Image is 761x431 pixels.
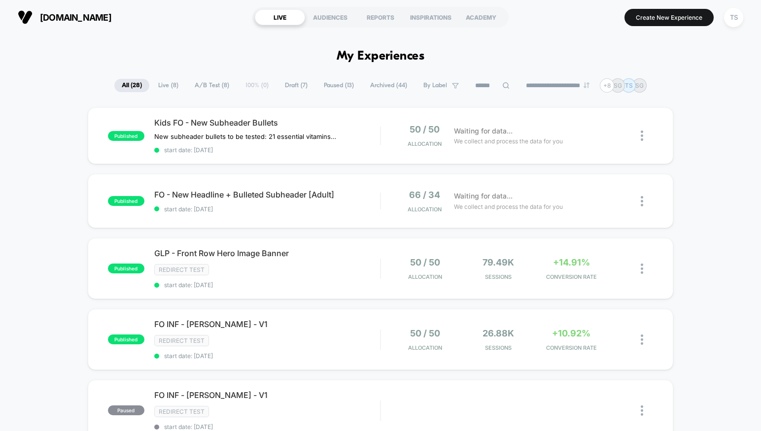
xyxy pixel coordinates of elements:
button: TS [721,7,746,28]
div: ACADEMY [456,9,506,25]
span: Waiting for data... [454,191,513,201]
span: Live ( 8 ) [151,79,186,92]
span: Allocation [408,140,442,147]
span: Kids FO - New Subheader Bullets [154,118,380,128]
img: close [641,196,643,206]
div: + 8 [600,78,614,93]
img: close [641,131,643,141]
span: Redirect Test [154,264,209,275]
span: Redirect Test [154,406,209,417]
p: SG [635,82,644,89]
span: Sessions [464,273,532,280]
div: INSPIRATIONS [406,9,456,25]
button: Create New Experience [624,9,714,26]
span: All ( 28 ) [114,79,149,92]
span: Draft ( 7 ) [277,79,315,92]
span: By Label [423,82,447,89]
span: Archived ( 44 ) [363,79,415,92]
img: close [641,334,643,345]
p: TS [625,82,633,89]
span: Allocation [408,344,442,351]
span: 26.88k [483,328,514,338]
span: Waiting for data... [454,126,513,136]
span: CONVERSION RATE [537,344,606,351]
span: 79.49k [483,257,514,267]
span: published [108,334,144,344]
span: start date: [DATE] [154,281,380,289]
span: Paused ( 13 ) [316,79,361,92]
span: We collect and process the data for you [454,202,563,211]
span: published [108,196,144,206]
span: A/B Test ( 8 ) [187,79,237,92]
span: 50 / 50 [410,257,440,267]
img: Visually logo [18,10,33,25]
span: FO INF - [PERSON_NAME] - V1 [154,319,380,329]
div: TS [724,8,743,27]
div: AUDIENCES [305,9,355,25]
span: We collect and process the data for you [454,136,563,146]
img: close [641,264,643,274]
span: paused [108,405,144,415]
div: REPORTS [355,9,406,25]
img: close [641,405,643,416]
span: FO INF - [PERSON_NAME] - V1 [154,390,380,400]
span: 50 / 50 [410,328,440,338]
span: start date: [DATE] [154,146,380,154]
button: [DOMAIN_NAME] [15,9,114,25]
span: published [108,131,144,141]
span: published [108,264,144,273]
span: 66 / 34 [409,190,440,200]
span: FO - New Headline + Bulleted Subheader [Adult] [154,190,380,199]
span: Redirect Test [154,335,209,346]
span: Allocation [408,273,442,280]
span: start date: [DATE] [154,205,380,213]
span: start date: [DATE] [154,352,380,360]
img: end [584,82,589,88]
span: CONVERSION RATE [537,273,606,280]
span: start date: [DATE] [154,423,380,431]
span: GLP - Front Row Hero Image Banner [154,248,380,258]
p: SG [614,82,622,89]
span: [DOMAIN_NAME] [40,12,111,23]
span: 50 / 50 [410,124,440,134]
span: +14.91% [553,257,590,267]
span: Sessions [464,344,532,351]
h1: My Experiences [337,49,425,64]
span: New subheader bullets to be tested: 21 essential vitamins from 100% organic fruits & veggiesSuppo... [154,133,337,140]
span: Allocation [408,206,442,213]
span: +10.92% [552,328,590,338]
div: LIVE [255,9,305,25]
